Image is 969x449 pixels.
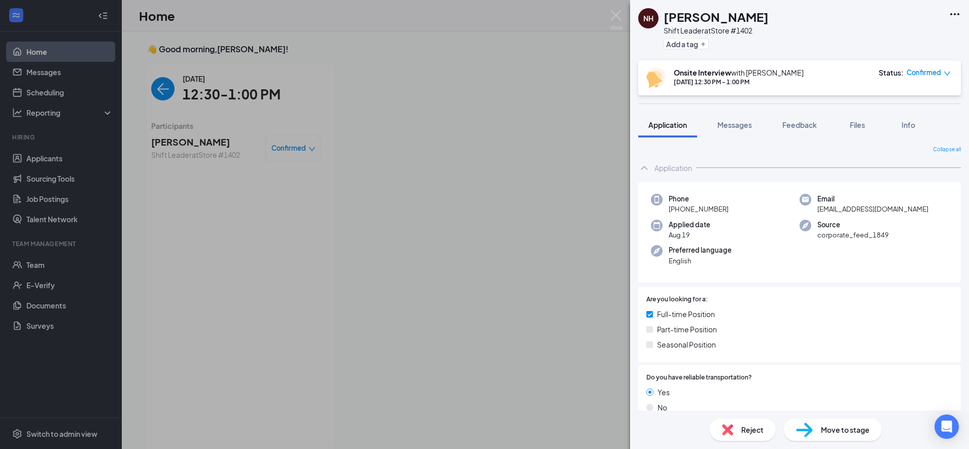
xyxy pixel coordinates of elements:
[935,415,959,439] div: Open Intercom Messenger
[944,70,951,77] span: down
[674,78,804,86] div: [DATE] 12:30 PM - 1:00 PM
[782,120,817,129] span: Feedback
[657,387,670,398] span: Yes
[821,424,870,435] span: Move to stage
[817,230,889,240] span: corporate_feed_1849
[850,120,865,129] span: Files
[657,308,715,320] span: Full-time Position
[741,424,764,435] span: Reject
[664,39,709,49] button: PlusAdd a tag
[669,204,729,214] span: [PHONE_NUMBER]
[657,402,667,413] span: No
[933,146,961,154] span: Collapse all
[669,220,710,230] span: Applied date
[949,8,961,20] svg: Ellipses
[879,67,904,78] div: Status :
[646,295,708,304] span: Are you looking for a:
[674,67,804,78] div: with [PERSON_NAME]
[669,256,732,266] span: English
[817,204,928,214] span: [EMAIL_ADDRESS][DOMAIN_NAME]
[646,373,752,383] span: Do you have reliable transportation?
[669,245,732,255] span: Preferred language
[717,120,752,129] span: Messages
[817,220,889,230] span: Source
[643,13,653,23] div: NH
[902,120,915,129] span: Info
[648,120,687,129] span: Application
[669,230,710,240] span: Aug 19
[657,339,716,350] span: Seasonal Position
[654,163,692,173] div: Application
[700,41,706,47] svg: Plus
[657,324,717,335] span: Part-time Position
[664,8,769,25] h1: [PERSON_NAME]
[907,67,941,78] span: Confirmed
[664,25,769,36] div: Shift Leader at Store #1402
[674,68,731,77] b: Onsite Interview
[817,194,928,204] span: Email
[669,194,729,204] span: Phone
[638,162,650,174] svg: ChevronUp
